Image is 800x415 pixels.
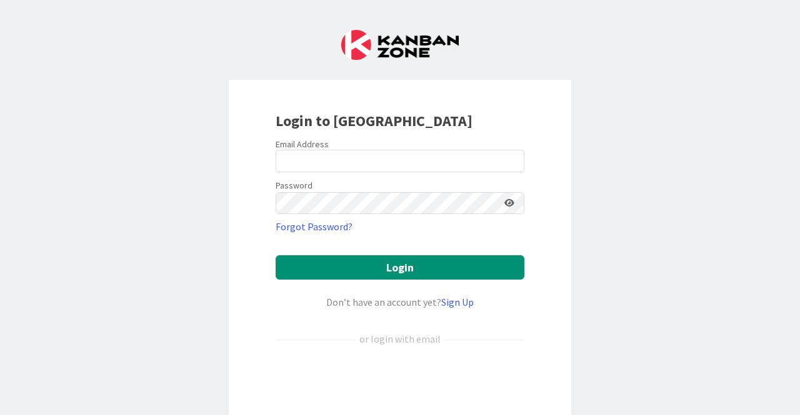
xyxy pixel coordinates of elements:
[276,255,524,280] button: Login
[276,139,329,150] label: Email Address
[276,295,524,310] div: Don’t have an account yet?
[276,179,312,192] label: Password
[276,219,352,234] a: Forgot Password?
[356,331,444,346] div: or login with email
[269,367,531,394] iframe: Sign in with Google Button
[341,30,459,60] img: Kanban Zone
[276,111,472,130] b: Login to [GEOGRAPHIC_DATA]
[441,296,474,308] a: Sign Up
